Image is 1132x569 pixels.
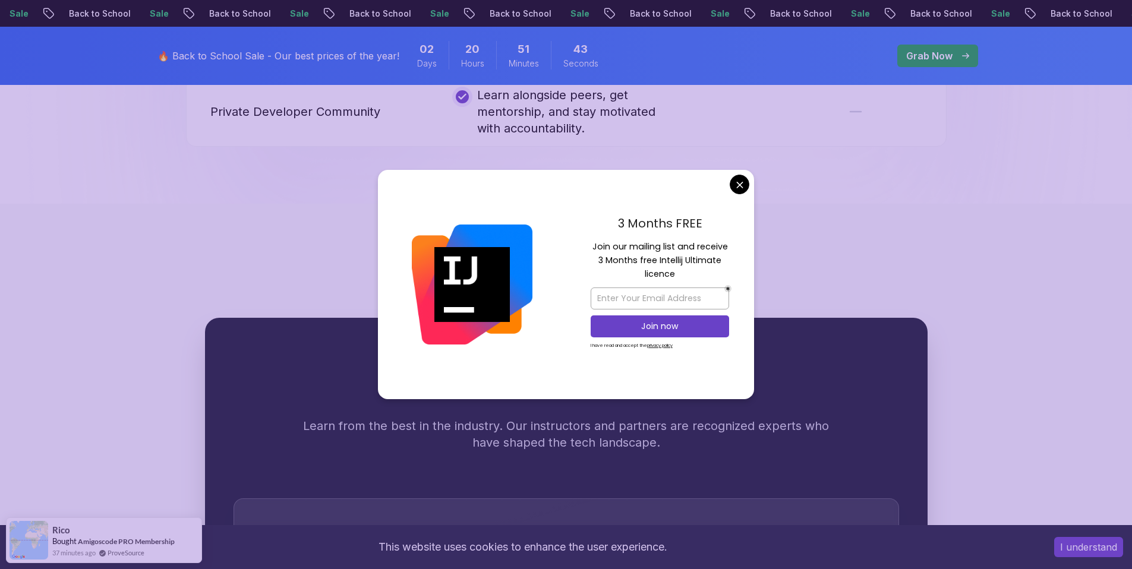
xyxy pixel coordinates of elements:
p: Sale [559,8,597,20]
span: 37 minutes ago [52,548,96,558]
span: 20 Hours [465,41,480,58]
span: 51 Minutes [518,41,529,58]
span: 2 Days [420,41,434,58]
div: This website uses cookies to enhance the user experience. [9,534,1036,560]
span: Days [417,58,437,69]
a: ProveSource [108,549,144,557]
p: Sale [840,8,878,20]
img: provesource social proof notification image [10,521,48,559]
p: Grab Now [906,49,953,63]
p: Sale [699,8,737,20]
a: Amigoscode PRO Membership [78,537,175,546]
p: Private Developer Community [210,103,380,120]
p: Back to School [198,8,279,20]
p: Back to School [899,8,980,20]
p: Sale [279,8,317,20]
p: Sale [419,8,457,20]
span: Seconds [563,58,598,69]
p: 🔥 Back to School Sale - Our best prices of the year! [157,49,399,63]
button: Accept cookies [1054,537,1123,557]
p: Sale [138,8,176,20]
p: Back to School [338,8,419,20]
p: Back to School [58,8,138,20]
span: Rico [52,525,70,535]
p: Back to School [1039,8,1120,20]
p: Learn from the best in the industry. Our instructors and partners are recognized experts who have... [300,418,833,451]
h2: Trusted by Industry Experts [234,375,899,399]
p: Sale [980,8,1018,20]
span: Bought [52,536,77,546]
p: Back to School [759,8,840,20]
p: Back to School [619,8,699,20]
div: Learn alongside peers, get mentorship, and stay motivated with accountability. [452,87,680,137]
span: 43 Seconds [573,41,588,58]
p: Back to School [478,8,559,20]
span: Minutes [509,58,539,69]
span: Hours [461,58,484,69]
